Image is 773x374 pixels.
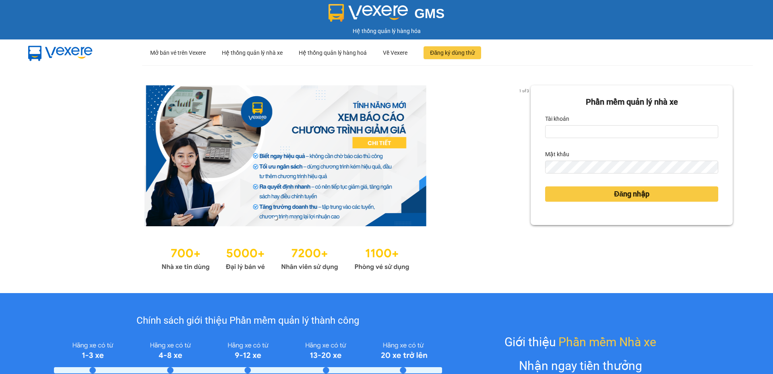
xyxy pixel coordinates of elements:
[545,161,718,174] input: Mật khẩu
[545,112,569,125] label: Tài khoản
[150,40,206,66] div: Mở bán vé trên Vexere
[284,217,287,220] li: slide item 2
[329,12,445,19] a: GMS
[545,186,718,202] button: Đăng nhập
[545,125,718,138] input: Tài khoản
[40,85,52,226] button: previous slide / item
[545,148,569,161] label: Mật khẩu
[329,4,408,22] img: logo 2
[222,40,283,66] div: Hệ thống quản lý nhà xe
[20,39,101,66] img: mbUUG5Q.png
[2,27,771,35] div: Hệ thống quản lý hàng hóa
[274,217,277,220] li: slide item 1
[414,6,444,21] span: GMS
[558,333,656,351] span: Phần mềm Nhà xe
[614,188,649,200] span: Đăng nhập
[504,333,656,351] div: Giới thiệu
[430,48,475,57] span: Đăng ký dùng thử
[299,40,367,66] div: Hệ thống quản lý hàng hoá
[517,85,531,96] p: 1 of 3
[424,46,481,59] button: Đăng ký dùng thử
[54,313,442,329] div: Chính sách giới thiệu Phần mềm quản lý thành công
[161,242,409,273] img: Statistics.png
[519,85,531,226] button: next slide / item
[545,96,718,108] div: Phần mềm quản lý nhà xe
[293,217,297,220] li: slide item 3
[383,40,407,66] div: Về Vexere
